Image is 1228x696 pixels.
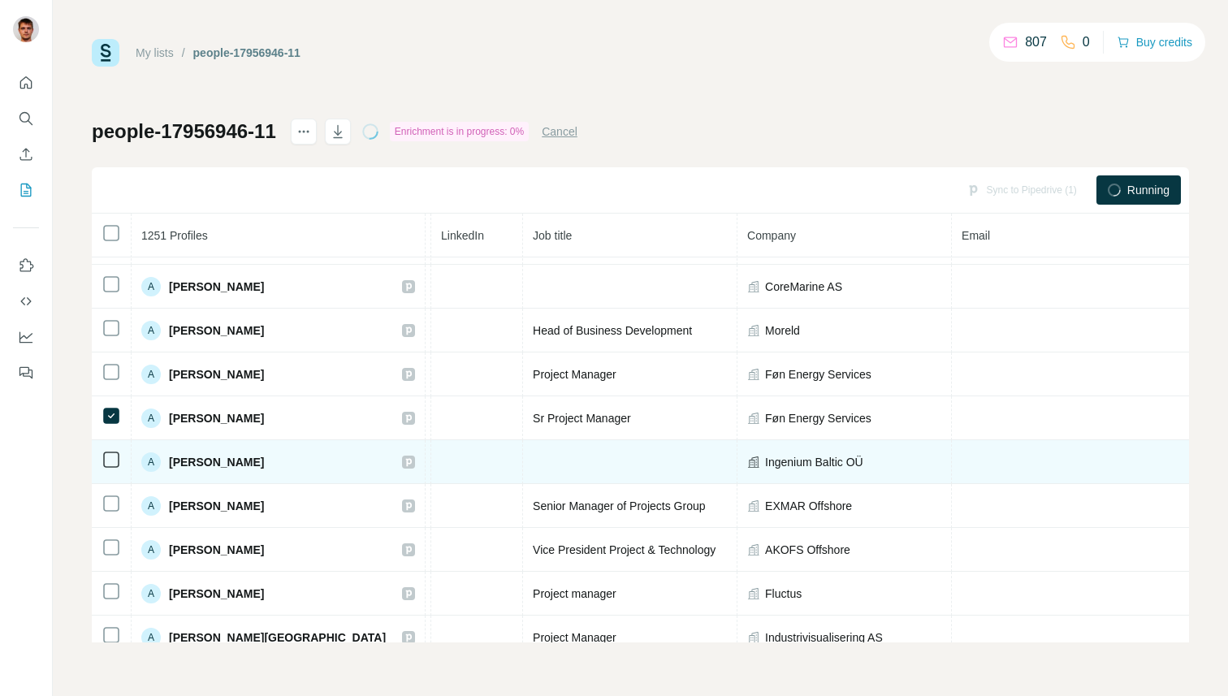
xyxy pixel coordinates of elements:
h1: people-17956946-11 [92,119,276,145]
div: A [141,321,161,340]
div: A [141,277,161,296]
span: [PERSON_NAME] [169,366,264,383]
span: Vice President Project & Technology [533,543,716,556]
span: [PERSON_NAME] [169,454,264,470]
span: [PERSON_NAME] [169,542,264,558]
span: LinkedIn [441,229,484,242]
div: people-17956946-11 [193,45,301,61]
button: My lists [13,175,39,205]
span: Senior Manager of Projects Group [533,499,705,512]
span: Running [1127,182,1170,198]
span: Company [747,229,796,242]
button: Search [13,104,39,133]
span: Project manager [533,587,616,600]
button: Use Surfe API [13,287,39,316]
p: 0 [1083,32,1090,52]
span: Fluctus [765,586,802,602]
div: A [141,540,161,560]
button: Buy credits [1117,31,1192,54]
span: Føn Energy Services [765,366,871,383]
span: Project Manager [533,631,616,644]
li: / [182,45,185,61]
div: A [141,628,161,647]
span: AKOFS Offshore [765,542,850,558]
button: actions [291,119,317,145]
img: Surfe Logo [92,39,119,67]
span: [PERSON_NAME][GEOGRAPHIC_DATA] [169,629,386,646]
span: 1251 Profiles [141,229,208,242]
span: Project Manager [533,368,616,381]
span: Head of Business Development [533,324,692,337]
span: Sr Project Manager [533,412,631,425]
button: Use Surfe on LinkedIn [13,251,39,280]
a: My lists [136,46,174,59]
span: [PERSON_NAME] [169,586,264,602]
div: A [141,365,161,384]
button: Quick start [13,68,39,97]
p: 807 [1025,32,1047,52]
button: Enrich CSV [13,140,39,169]
div: A [141,584,161,603]
button: Cancel [542,123,577,140]
span: Industrivisualisering AS [765,629,883,646]
button: Feedback [13,358,39,387]
span: [PERSON_NAME] [169,498,264,514]
span: Job title [533,229,572,242]
img: Avatar [13,16,39,42]
span: [PERSON_NAME] [169,322,264,339]
span: [PERSON_NAME] [169,410,264,426]
div: A [141,496,161,516]
div: Enrichment is in progress: 0% [390,122,529,141]
span: EXMAR Offshore [765,498,852,514]
div: A [141,409,161,428]
span: Moreld [765,322,800,339]
button: Dashboard [13,322,39,352]
span: Email [962,229,990,242]
span: CoreMarine AS [765,279,842,295]
span: [PERSON_NAME] [169,279,264,295]
span: Ingenium Baltic OÜ [765,454,863,470]
span: Føn Energy Services [765,410,871,426]
div: A [141,452,161,472]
